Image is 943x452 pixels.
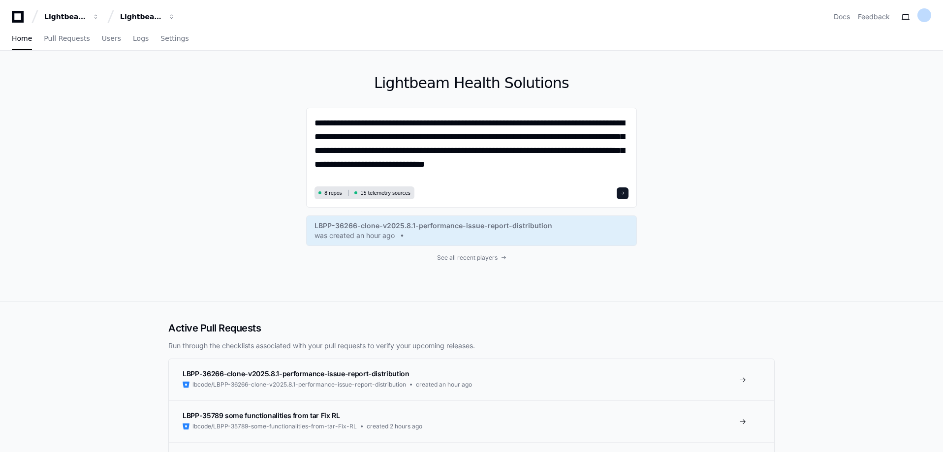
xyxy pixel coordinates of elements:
[44,35,90,41] span: Pull Requests
[120,12,162,22] div: Lightbeam Health Solutions
[314,221,629,241] a: LBPP-36266-clone-v2025.8.1-performance-issue-report-distributionwas created an hour ago
[416,381,472,389] span: created an hour ago
[834,12,850,22] a: Docs
[133,35,149,41] span: Logs
[169,359,774,400] a: LBPP-36266-clone-v2025.8.1-performance-issue-report-distributionlbcode/LBPP-36266-clone-v2025.8.1...
[324,189,342,197] span: 8 repos
[168,321,775,335] h2: Active Pull Requests
[437,254,498,262] span: See all recent players
[169,400,774,442] a: LBPP-35789 some functionalities from tar Fix RLlbcode/LBPP-35789-some-functionalities-from-tar-Fi...
[367,422,422,430] span: created 2 hours ago
[183,369,409,378] span: LBPP-36266-clone-v2025.8.1-performance-issue-report-distribution
[192,422,357,430] span: lbcode/LBPP-35789-some-functionalities-from-tar-Fix-RL
[160,35,189,41] span: Settings
[12,35,32,41] span: Home
[183,411,340,420] span: LBPP-35789 some functionalities from tar Fix RL
[12,28,32,50] a: Home
[102,28,121,50] a: Users
[360,189,410,197] span: 15 telemetry sources
[44,12,87,22] div: Lightbeam Health
[168,341,775,351] p: Run through the checklists associated with your pull requests to verify your upcoming releases.
[44,28,90,50] a: Pull Requests
[314,231,395,241] span: was created an hour ago
[858,12,890,22] button: Feedback
[133,28,149,50] a: Logs
[314,221,552,231] span: LBPP-36266-clone-v2025.8.1-performance-issue-report-distribution
[192,381,406,389] span: lbcode/LBPP-36266-clone-v2025.8.1-performance-issue-report-distribution
[102,35,121,41] span: Users
[160,28,189,50] a: Settings
[40,8,103,26] button: Lightbeam Health
[306,254,637,262] a: See all recent players
[306,74,637,92] h1: Lightbeam Health Solutions
[116,8,179,26] button: Lightbeam Health Solutions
